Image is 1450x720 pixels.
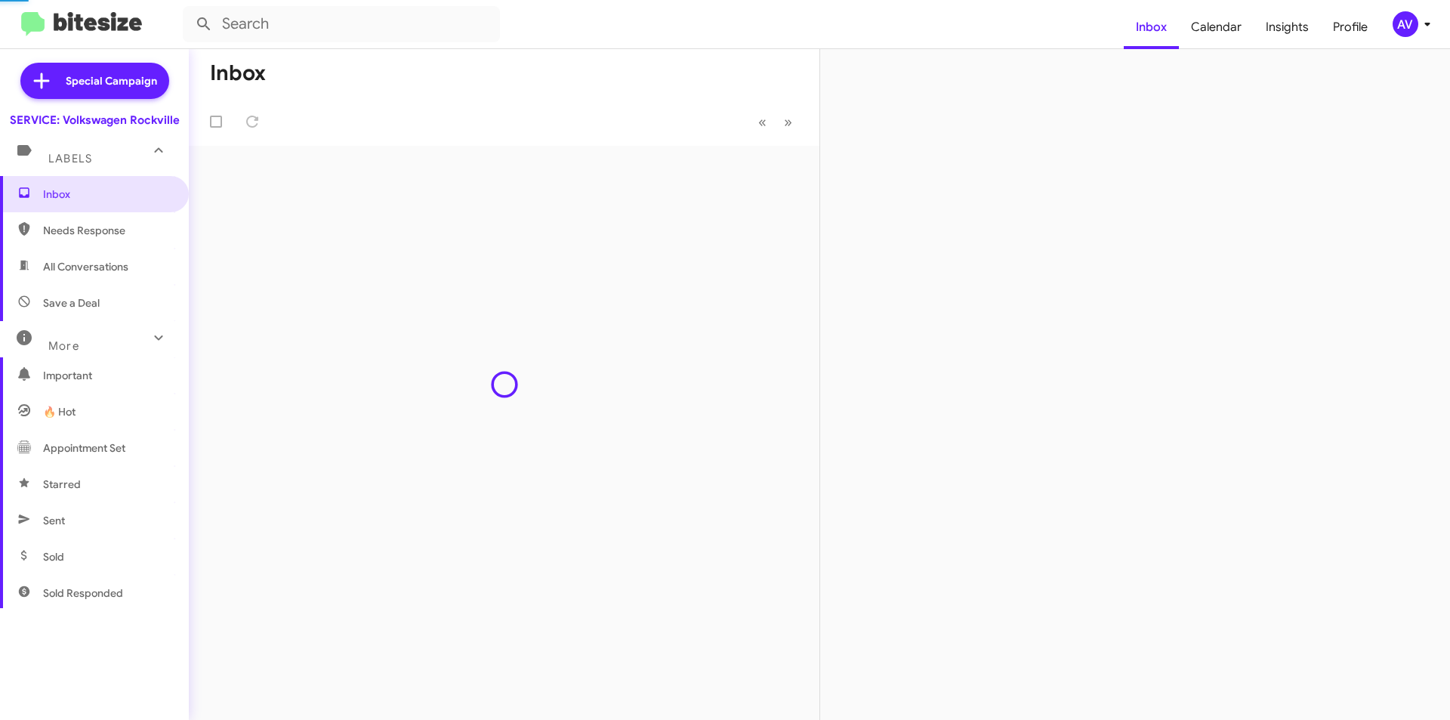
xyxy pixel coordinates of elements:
[43,513,65,528] span: Sent
[1321,5,1380,49] a: Profile
[775,107,801,138] button: Next
[1124,5,1179,49] a: Inbox
[43,295,100,311] span: Save a Deal
[1254,5,1321,49] a: Insights
[43,586,123,601] span: Sold Responded
[749,107,776,138] button: Previous
[210,61,266,85] h1: Inbox
[784,113,792,131] span: »
[43,259,128,274] span: All Conversations
[183,6,500,42] input: Search
[43,404,76,419] span: 🔥 Hot
[758,113,767,131] span: «
[43,187,171,202] span: Inbox
[1179,5,1254,49] a: Calendar
[43,223,171,238] span: Needs Response
[10,113,180,128] div: SERVICE: Volkswagen Rockville
[43,477,81,492] span: Starred
[43,368,171,383] span: Important
[20,63,169,99] a: Special Campaign
[48,339,79,353] span: More
[66,73,157,88] span: Special Campaign
[1380,11,1433,37] button: AV
[48,152,92,165] span: Labels
[43,440,125,456] span: Appointment Set
[43,549,64,564] span: Sold
[750,107,801,138] nav: Page navigation example
[1393,11,1418,37] div: AV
